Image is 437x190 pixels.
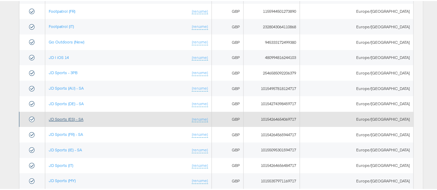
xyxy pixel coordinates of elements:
[300,64,413,80] td: Europe/[GEOGRAPHIC_DATA]
[244,141,300,157] td: 10155095301594717
[192,84,208,90] a: (rename)
[49,38,84,43] a: Go Outdoors (New)
[192,38,208,44] a: (rename)
[192,177,208,183] a: (rename)
[211,172,244,188] td: GBP
[300,157,413,172] td: Europe/[GEOGRAPHIC_DATA]
[49,23,74,28] a: Footpatrol (IT)
[49,131,83,136] a: JD Sports (FR) - SA
[300,126,413,141] td: Europe/[GEOGRAPHIC_DATA]
[300,49,413,64] td: Europe/[GEOGRAPHIC_DATA]
[49,54,69,59] a: JD | iOS 14
[192,162,208,168] a: (rename)
[49,162,73,167] a: JD Sports (IT)
[244,80,300,95] td: 10154957818124717
[244,157,300,172] td: 10154264656484717
[192,23,208,29] a: (rename)
[192,100,208,106] a: (rename)
[244,49,300,64] td: 480994816244103
[244,95,300,111] td: 10154274398459717
[244,126,300,141] td: 10154264565944717
[244,3,300,18] td: 1155944501273890
[300,111,413,126] td: Europe/[GEOGRAPHIC_DATA]
[300,80,413,95] td: Europe/[GEOGRAPHIC_DATA]
[211,3,244,18] td: GBP
[211,157,244,172] td: GBP
[211,64,244,80] td: GBP
[192,131,208,137] a: (rename)
[300,33,413,49] td: Europe/[GEOGRAPHIC_DATA]
[211,126,244,141] td: GBP
[244,111,300,126] td: 10154264654069717
[192,54,208,60] a: (rename)
[49,84,84,90] a: JD Sports (AU) - SA
[244,64,300,80] td: 2546585092206379
[49,177,76,182] a: JD Sports (MY)
[211,141,244,157] td: GBP
[49,100,84,105] a: JD Sports (DE) - SA
[211,95,244,111] td: GBP
[244,172,300,188] td: 10155357971169717
[300,95,413,111] td: Europe/[GEOGRAPHIC_DATA]
[211,80,244,95] td: GBP
[192,8,208,13] a: (rename)
[300,18,413,33] td: Europe/[GEOGRAPHIC_DATA]
[192,116,208,121] a: (rename)
[211,33,244,49] td: GBP
[192,69,208,75] a: (rename)
[49,8,75,13] a: Footpatrol (FR)
[211,18,244,33] td: GBP
[211,111,244,126] td: GBP
[211,49,244,64] td: GBP
[244,33,300,49] td: 945333172499380
[300,141,413,157] td: Europe/[GEOGRAPHIC_DATA]
[49,69,77,74] a: JD Sports - 3PB
[300,172,413,188] td: Europe/[GEOGRAPHIC_DATA]
[300,3,413,18] td: Europe/[GEOGRAPHIC_DATA]
[49,116,83,121] a: JD Sports (ES) - SA
[244,18,300,33] td: 2328043064110868
[49,146,82,151] a: JD Sports (IE) - SA
[192,146,208,152] a: (rename)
